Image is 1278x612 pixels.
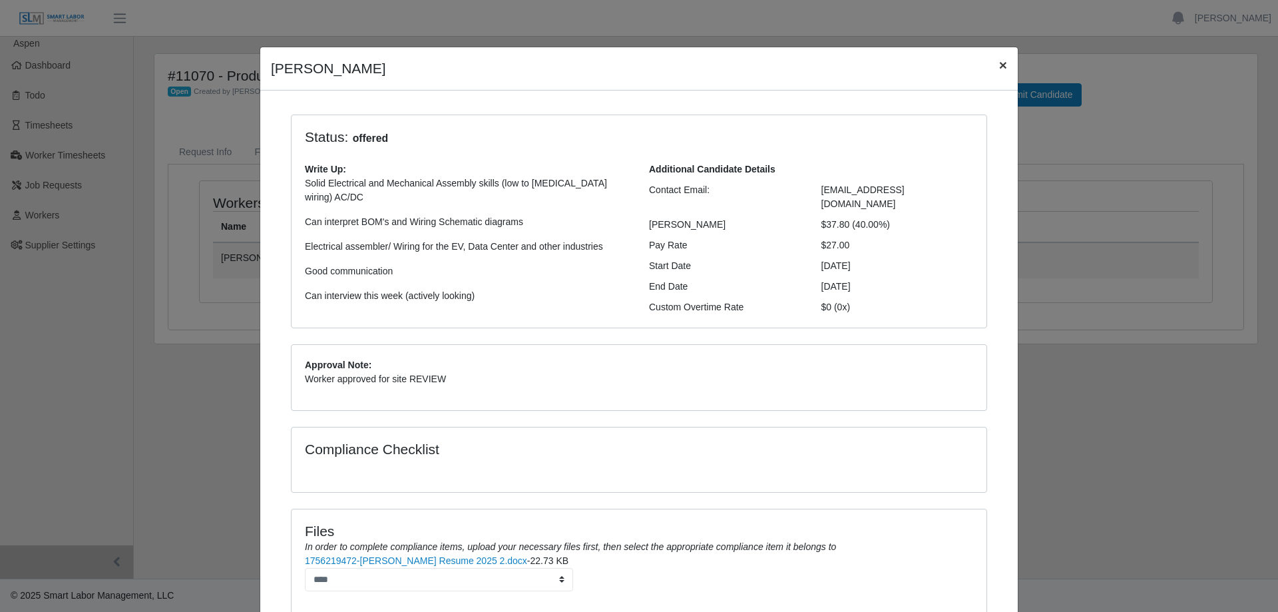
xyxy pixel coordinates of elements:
h4: Compliance Checklist [305,441,744,458]
i: In order to complete compliance items, upload your necessary files first, then select the appropr... [305,541,836,552]
p: Solid Electrical and Mechanical Assembly skills (low to [MEDICAL_DATA] wiring) AC/DC [305,176,629,204]
p: Electrical assembler/ Wiring for the EV, Data Center and other industries [305,240,629,254]
h4: Files [305,523,973,539]
a: 1756219472-[PERSON_NAME] Resume 2025 2.docx [305,555,527,566]
div: Custom Overtime Rate [639,300,811,314]
span: offered [348,131,392,147]
div: Start Date [639,259,811,273]
b: Write Up: [305,164,346,174]
span: [EMAIL_ADDRESS][DOMAIN_NAME] [821,184,905,209]
div: $37.80 (40.00%) [811,218,984,232]
span: [DATE] [821,281,851,292]
p: Good communication [305,264,629,278]
div: Pay Rate [639,238,811,252]
div: End Date [639,280,811,294]
span: $0 (0x) [821,302,851,312]
p: Can interview this week (actively looking) [305,289,629,303]
div: Contact Email: [639,183,811,211]
span: × [999,57,1007,73]
li: - [305,554,973,591]
h4: Status: [305,129,801,147]
div: [DATE] [811,259,984,273]
div: [PERSON_NAME] [639,218,811,232]
p: Can interpret BOM's and Wiring Schematic diagrams [305,215,629,229]
b: Approval Note: [305,360,371,370]
div: $27.00 [811,238,984,252]
span: 22.73 KB [531,555,569,566]
button: Close [988,47,1018,83]
p: Worker approved for site REVIEW [305,372,973,386]
b: Additional Candidate Details [649,164,775,174]
h4: [PERSON_NAME] [271,58,386,79]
